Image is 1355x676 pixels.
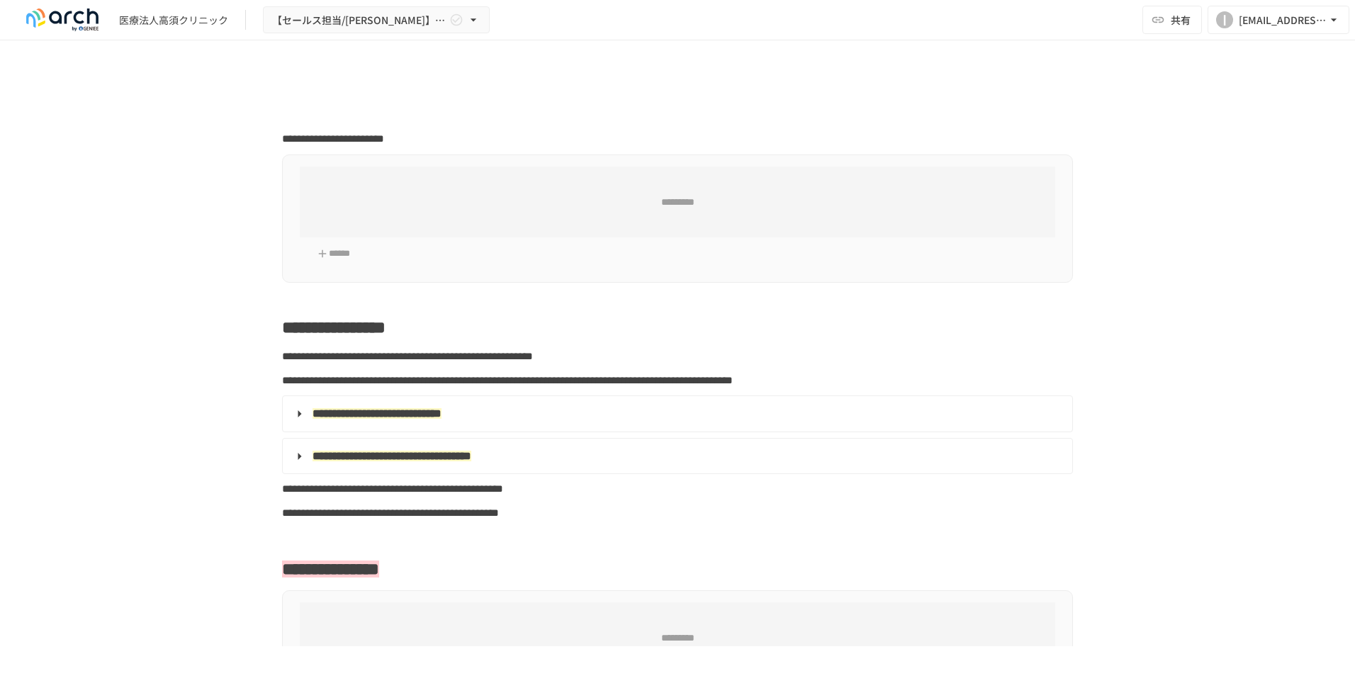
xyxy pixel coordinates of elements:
[1142,6,1202,34] button: 共有
[263,6,490,34] button: 【セールス担当/[PERSON_NAME]】医療法人[PERSON_NAME]クリニック様_初期設定サポート
[1239,11,1327,29] div: [EMAIL_ADDRESS][PERSON_NAME][DOMAIN_NAME]
[1208,6,1349,34] button: I[EMAIL_ADDRESS][PERSON_NAME][DOMAIN_NAME]
[1216,11,1233,28] div: I
[272,11,446,29] span: 【セールス担当/[PERSON_NAME]】医療法人[PERSON_NAME]クリニック様_初期設定サポート
[17,9,108,31] img: logo-default@2x-9cf2c760.svg
[119,13,228,28] div: 医療法人高須クリニック
[1171,12,1191,28] span: 共有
